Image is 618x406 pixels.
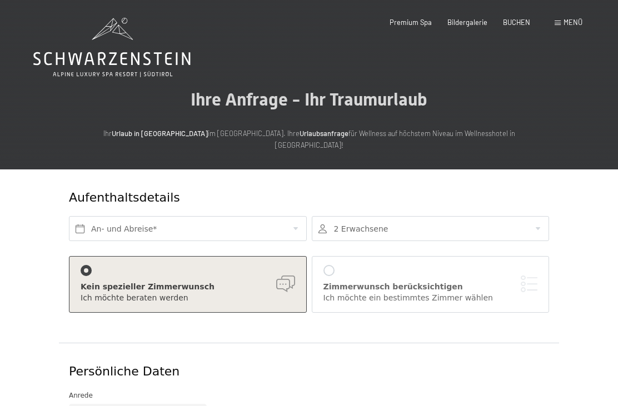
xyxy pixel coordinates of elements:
[87,128,531,151] p: Ihr im [GEOGRAPHIC_DATA]. Ihre für Wellness auf höchstem Niveau im Wellnesshotel in [GEOGRAPHIC_D...
[69,363,549,380] div: Persönliche Daten
[447,18,487,27] a: Bildergalerie
[69,390,549,401] div: Anrede
[300,129,348,138] strong: Urlaubsanfrage
[81,293,295,304] div: Ich möchte beraten werden
[564,18,582,27] span: Menü
[390,18,432,27] a: Premium Spa
[112,129,208,138] strong: Urlaub in [GEOGRAPHIC_DATA]
[191,89,427,110] span: Ihre Anfrage - Ihr Traumurlaub
[323,282,538,293] div: Zimmerwunsch berücksichtigen
[81,282,295,293] div: Kein spezieller Zimmerwunsch
[323,293,538,304] div: Ich möchte ein bestimmtes Zimmer wählen
[503,18,530,27] a: BUCHEN
[69,189,469,207] div: Aufenthaltsdetails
